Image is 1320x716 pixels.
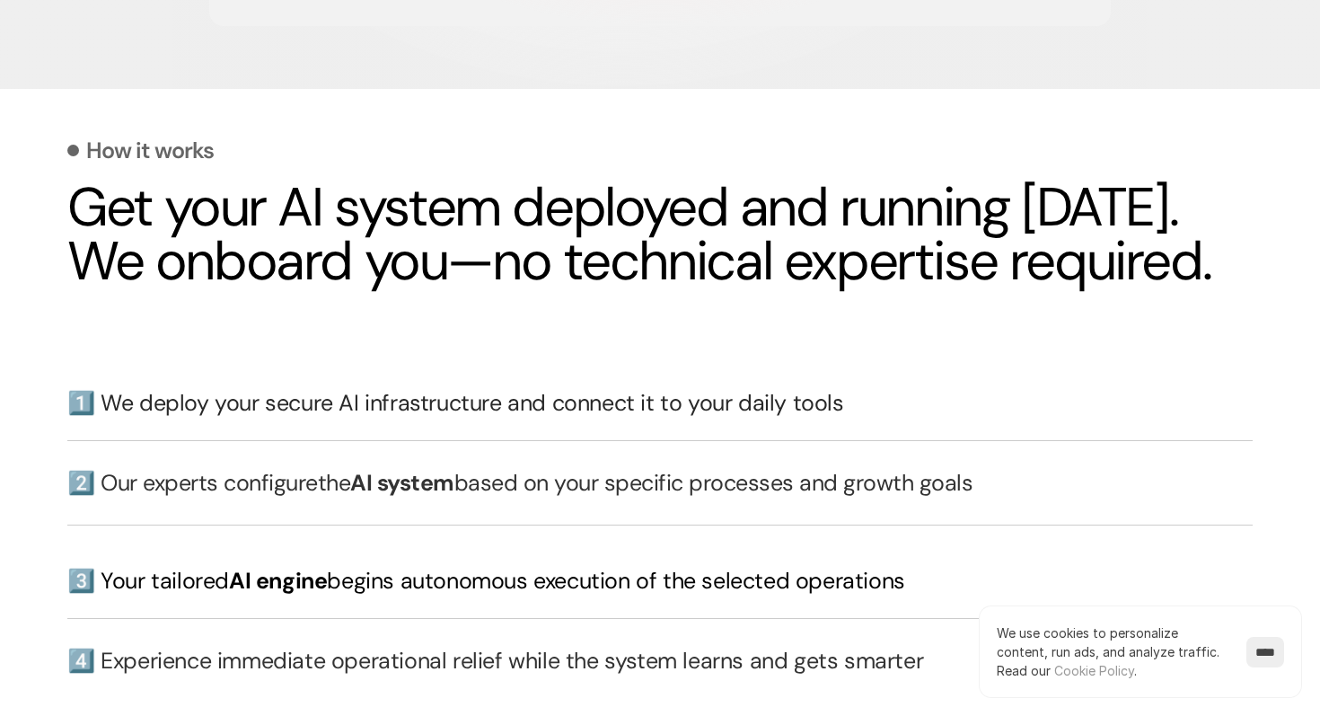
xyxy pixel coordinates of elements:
span: AI engine [229,566,327,596]
span: Read our . [997,663,1137,678]
strong: the [318,468,351,498]
p: How it works [86,139,214,162]
h3: 4️⃣ Experience immediate operational relief while the system learns and gets smarter [67,645,1253,676]
h3: 3️⃣ Your tailored begins autonomous execution of the selected operations [67,565,1253,597]
h2: Get your AI system deployed and running [DATE]. We onboard you—no technical expertise required. [67,181,1253,288]
p: We use cookies to personalize content, run ads, and analyze traffic. [997,623,1228,680]
h3: 2️⃣ Our experts configure based on your specific processes and growth goals [67,467,1253,499]
h3: 1️⃣ We deploy your secure AI infrastructure and connect it to your daily tools [67,387,1253,419]
strong: AI system [350,468,454,498]
a: Cookie Policy [1054,663,1134,678]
